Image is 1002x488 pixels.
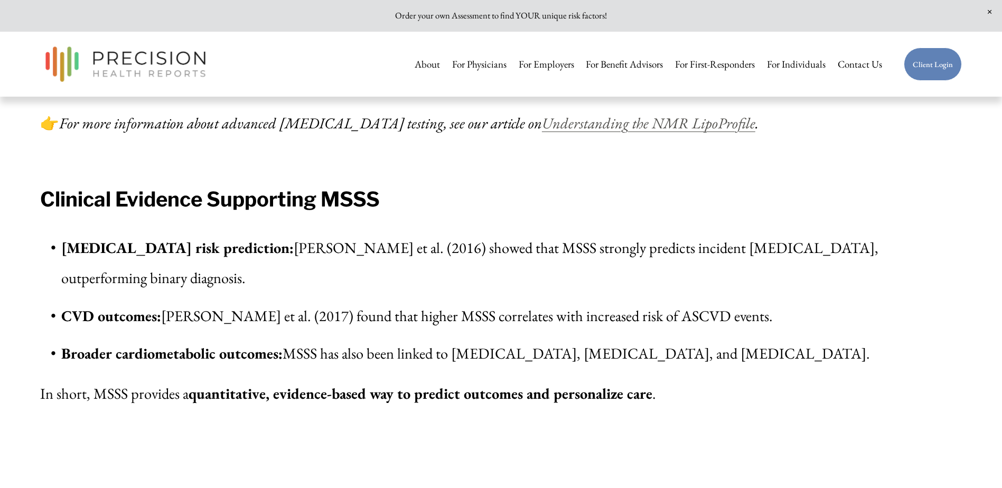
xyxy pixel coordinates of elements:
[949,437,1002,488] div: Chat-widget
[40,42,211,87] img: Precision Health Reports
[59,113,542,133] em: For more information about advanced [MEDICAL_DATA] testing, see our article on
[675,53,755,76] a: For First-Responders
[189,383,652,403] strong: quantitative, evidence-based way to predict outcomes and personalize care
[40,187,380,211] strong: Clinical Evidence Supporting MSSS
[767,53,826,76] a: For Individuals
[415,53,440,76] a: About
[40,108,962,138] p: 👉
[61,338,962,368] p: MSSS has also been linked to [MEDICAL_DATA], [MEDICAL_DATA], and [MEDICAL_DATA].
[519,53,574,76] a: For Employers
[61,232,962,293] p: [PERSON_NAME] et al. (2016) showed that MSSS strongly predicts incident [MEDICAL_DATA], outperfor...
[61,343,283,363] strong: Broader cardiometabolic outcomes:
[949,437,1002,488] iframe: Chat Widget
[586,53,663,76] a: For Benefit Advisors
[452,53,507,76] a: For Physicians
[61,238,294,257] strong: [MEDICAL_DATA] risk prediction:
[904,48,962,81] a: Client Login
[542,113,755,133] a: Understanding the NMR LipoProfile
[40,378,962,408] p: In short, MSSS provides a .
[61,301,962,331] p: [PERSON_NAME] et al. (2017) found that higher MSSS correlates with increased risk of ASCVD events.
[838,53,882,76] a: Contact Us
[61,306,161,325] strong: CVD outcomes:
[755,113,758,133] em: .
